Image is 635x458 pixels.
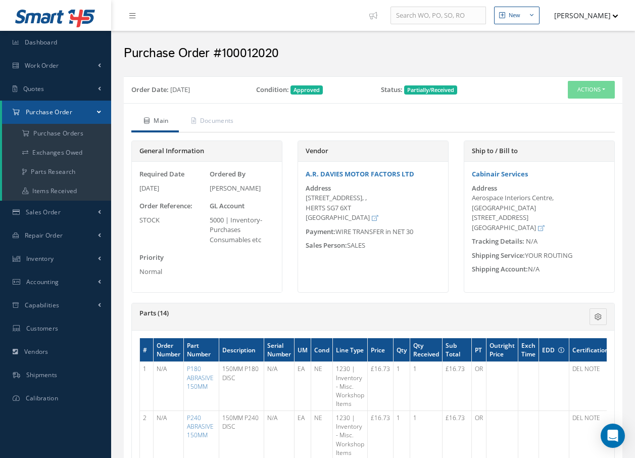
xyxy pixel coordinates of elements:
[26,371,58,379] span: Shipments
[264,338,295,362] th: Serial Number
[219,362,264,411] td: 150MM P180 DISC
[25,301,60,309] span: Capabilities
[139,169,184,179] label: Required Date
[410,362,443,411] td: 1
[368,338,394,362] th: Price
[23,84,44,93] span: Quotes
[170,85,190,94] span: [DATE]
[264,362,295,411] td: N/A
[26,208,61,216] span: Sales Order
[2,124,111,143] a: Purchase Orders
[306,227,335,236] span: Payment:
[381,85,403,95] label: Status:
[306,185,331,192] label: Address
[219,338,264,362] th: Description
[26,324,59,333] span: Customers
[187,414,214,439] a: P240 ABRASIVE 150MM
[179,111,244,132] a: Documents
[139,309,526,317] h5: Parts (14)
[568,81,615,99] button: Actions
[298,227,448,237] div: WIRE TRANSFER in NET 30
[539,338,569,362] th: EDD
[154,338,184,362] th: Order Number
[256,85,289,95] label: Condition:
[518,338,539,362] th: Exch Time
[124,46,622,61] h2: Purchase Order #100012020
[306,241,347,250] span: Sales Person:
[298,241,448,251] div: SALES
[26,394,58,402] span: Calibration
[184,338,219,362] th: Part Number
[472,362,486,411] td: OR
[311,362,333,411] td: NE
[368,362,394,411] td: £16.73
[601,424,625,448] div: Open Intercom Messenger
[306,169,414,178] a: A.R. DAVIES MOTOR FACTORS LTD
[404,85,457,95] span: Partially/Received
[390,7,486,25] input: Search WO, PO, SO, RO
[472,251,525,260] span: Shipping Service:
[333,362,368,411] td: 1230 | Inventory - Misc. Workshop Items
[210,201,245,211] label: GL Account
[472,147,607,155] h5: Ship to / Bill to
[494,7,540,24] button: New
[472,193,607,233] div: Aerospace Interiors Centre, [GEOGRAPHIC_DATA] [STREET_ADDRESS] [GEOGRAPHIC_DATA]
[472,264,528,273] span: Shipping Account:
[25,38,58,47] span: Dashboard
[210,169,246,179] label: Ordered By
[394,338,410,362] th: Qty
[569,338,615,362] th: Certifications
[311,338,333,362] th: Cond
[154,362,184,411] td: N/A
[569,362,615,411] td: DEL NOTE
[140,338,154,362] th: #
[139,253,164,263] label: Priority
[443,362,472,411] td: £16.73
[509,11,520,20] div: New
[210,184,275,194] div: [PERSON_NAME]
[2,162,111,181] a: Parts Research
[187,364,214,390] a: P180 ABRASIVE 150MM
[306,193,441,223] div: [STREET_ADDRESS], , HERTS SG7 6XT [GEOGRAPHIC_DATA]
[139,215,205,225] div: STOCK
[210,215,275,245] div: 5000 | Inventory- Purchases Consumables etc
[25,231,63,240] span: Repair Order
[290,85,323,95] span: Approved
[2,101,111,124] a: Purchase Order
[472,237,524,246] span: Tracking Details:
[26,108,72,116] span: Purchase Order
[333,338,368,362] th: Line Type
[131,85,169,95] label: Order Date:
[295,338,311,362] th: UM
[526,237,538,246] span: N/A
[25,61,59,70] span: Work Order
[2,143,111,162] a: Exchanges Owed
[394,362,410,411] td: 1
[472,338,486,362] th: PT
[410,338,443,362] th: Qty Received
[486,338,518,362] th: Outright Price
[139,147,274,155] h5: General Information
[26,278,59,286] span: Accounting
[26,254,54,263] span: Inventory
[295,362,311,411] td: EA
[443,338,472,362] th: Sub Total
[24,347,48,356] span: Vendors
[131,111,179,132] a: Main
[464,251,614,261] div: YOUR ROUTING
[306,147,441,155] h5: Vendor
[140,362,154,411] td: 1
[464,264,614,274] div: N/A
[139,267,205,277] div: Normal
[472,169,528,178] a: Cabinair Services
[545,6,618,25] button: [PERSON_NAME]
[472,185,497,192] label: Address
[139,201,192,211] label: Order Reference:
[139,184,205,194] div: [DATE]
[2,181,111,201] a: Items Received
